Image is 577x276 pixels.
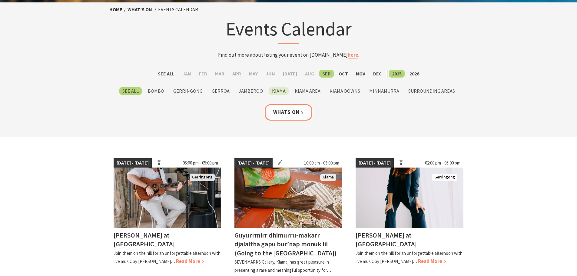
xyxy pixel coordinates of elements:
img: Aboriginal artist Joy Borruwa sitting on the floor painting [234,168,342,228]
label: Gerringong [170,87,206,95]
label: Dec [370,70,385,78]
label: Nov [353,70,368,78]
label: Jun [263,70,278,78]
label: Feb [196,70,210,78]
a: What’s On [128,6,152,13]
h4: Guyurrmirr dhimurru-makarr djalaltha gapu bur’nap monuk lil (Going to the [GEOGRAPHIC_DATA]) [234,231,337,257]
span: 02:00 pm - 05:00 pm [422,158,463,168]
label: Minnamurra [366,87,402,95]
label: [DATE] [280,70,300,78]
img: Kay Proudlove [356,168,463,228]
span: [DATE] - [DATE] [234,158,273,168]
span: Gerringong [432,174,457,181]
label: Kiama Area [292,87,323,95]
label: Sep [319,70,334,78]
label: Surrounding Areas [405,87,458,95]
p: Join them on the hill for an unforgettable afternoon with live music by [PERSON_NAME]… [114,250,221,264]
h1: Events Calendar [170,17,407,44]
label: Aug [302,70,317,78]
label: Apr [229,70,244,78]
span: Gerringong [190,174,215,181]
span: 05:00 pm - 05:00 pm [180,158,221,168]
h4: [PERSON_NAME] at [GEOGRAPHIC_DATA] [356,231,417,248]
span: [DATE] - [DATE] [114,158,152,168]
span: Read More [176,258,204,264]
span: Read More [418,258,446,264]
label: 2026 [406,70,422,78]
p: SEVENMARKS Gallery, Kiama, has great pleasure in presenting a rare and meaningful opportunity for… [234,259,331,273]
label: See All [119,87,142,95]
label: May [246,70,261,78]
img: Tayvin Martins [114,168,221,228]
a: Whats On [265,104,313,120]
li: Events Calendar [158,6,198,14]
h4: [PERSON_NAME] at [GEOGRAPHIC_DATA] [114,231,175,248]
label: See All [155,70,177,78]
label: Bombo [145,87,167,95]
p: Find out more about listing your event on [DOMAIN_NAME] . [170,51,407,59]
label: Kiama Downs [327,87,363,95]
span: Kiama [320,174,336,181]
a: Home [109,6,122,13]
label: Gerroa [209,87,233,95]
a: here [348,52,358,58]
p: Join them on the hill for an unforgettable afternoon with live music by [PERSON_NAME]… [356,250,463,264]
label: Mar [212,70,227,78]
label: 2025 [389,70,405,78]
label: Kiama [269,87,289,95]
label: Oct [336,70,351,78]
span: [DATE] - [DATE] [356,158,394,168]
label: Jamberoo [236,87,266,95]
span: 10:00 am - 03:00 pm [301,158,342,168]
label: Jan [179,70,194,78]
